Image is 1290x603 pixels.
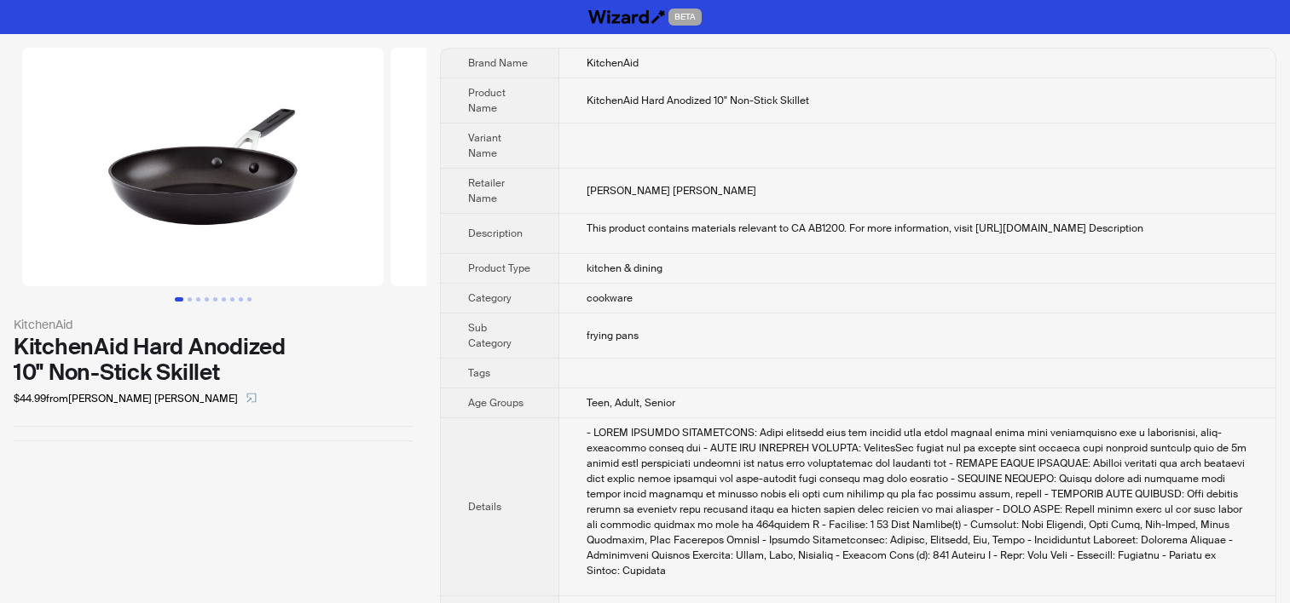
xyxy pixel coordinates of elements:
span: [PERSON_NAME] [PERSON_NAME] [587,184,756,198]
div: KitchenAid [14,315,413,334]
div: KitchenAid Hard Anodized 10" Non-Stick Skillet [14,334,413,385]
span: Product Type [468,261,530,275]
span: Details [468,500,501,514]
span: kitchen & dining [587,261,662,275]
div: $44.99 from [PERSON_NAME] [PERSON_NAME] [14,385,413,412]
span: KitchenAid Hard Anodized 10" Non-Stick Skillet [587,94,809,107]
span: frying pans [587,329,639,342]
span: Product Name [468,86,506,115]
span: cookware [587,291,633,305]
span: Description [468,227,523,240]
img: KitchenAid Hard Anodized 10" Non-Stick Skillet image 2 [390,48,752,286]
span: Teen, Adult, Senior [587,396,675,410]
span: select [246,393,257,403]
span: Variant Name [468,131,501,160]
button: Go to slide 6 [222,297,226,301]
span: Tags [468,366,490,380]
button: Go to slide 5 [213,297,217,301]
button: Go to slide 8 [239,297,243,301]
button: Go to slide 3 [196,297,200,301]
button: Go to slide 1 [175,297,183,301]
span: Sub Category [468,321,512,350]
span: BETA [668,9,702,26]
div: This product contains materials relevant to CA AB1200. For more information, visit https://www.po... [587,221,1248,236]
span: Category [468,291,512,305]
button: Go to slide 2 [188,297,192,301]
span: KitchenAid [587,56,639,70]
div: - QUICK HEATING PERFORMANCE: Thick aluminum base and thinner side walls provide quick heat distri... [587,425,1248,578]
span: Age Groups [468,396,524,410]
button: Go to slide 7 [230,297,234,301]
span: Brand Name [468,56,528,70]
img: KitchenAid Hard Anodized 10" Non-Stick Skillet image 1 [22,48,384,286]
button: Go to slide 9 [247,297,252,301]
span: Retailer Name [468,176,505,205]
button: Go to slide 4 [205,297,209,301]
